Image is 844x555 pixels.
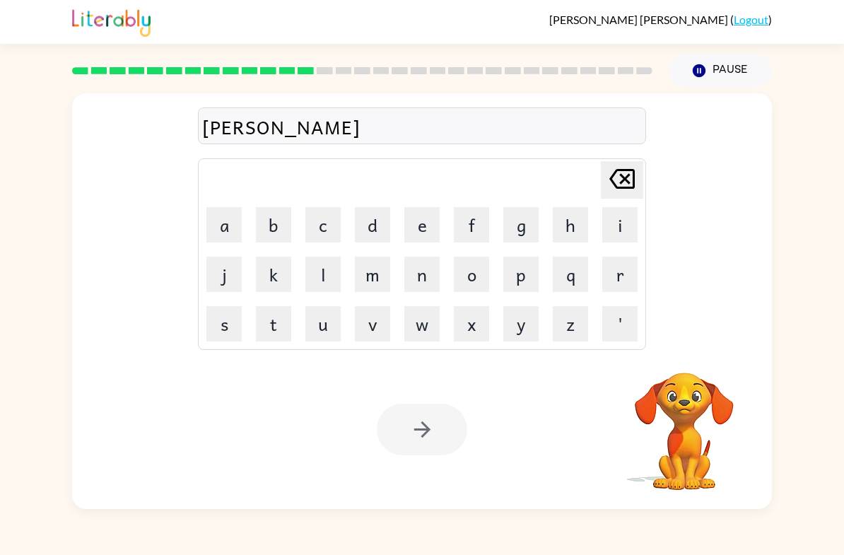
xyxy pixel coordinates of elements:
[256,306,291,341] button: t
[256,207,291,243] button: b
[669,54,772,87] button: Pause
[602,306,638,341] button: '
[553,207,588,243] button: h
[206,207,242,243] button: a
[404,207,440,243] button: e
[503,257,539,292] button: p
[355,306,390,341] button: v
[454,306,489,341] button: x
[206,257,242,292] button: j
[305,257,341,292] button: l
[614,351,755,492] video: Your browser must support playing .mp4 files to use Literably. Please try using another browser.
[305,306,341,341] button: u
[549,13,730,26] span: [PERSON_NAME] [PERSON_NAME]
[256,257,291,292] button: k
[454,257,489,292] button: o
[355,257,390,292] button: m
[549,13,772,26] div: ( )
[404,257,440,292] button: n
[202,112,642,141] div: [PERSON_NAME]
[553,306,588,341] button: z
[454,207,489,243] button: f
[734,13,768,26] a: Logout
[404,306,440,341] button: w
[305,207,341,243] button: c
[553,257,588,292] button: q
[503,306,539,341] button: y
[355,207,390,243] button: d
[72,6,151,37] img: Literably
[206,306,242,341] button: s
[602,207,638,243] button: i
[503,207,539,243] button: g
[602,257,638,292] button: r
